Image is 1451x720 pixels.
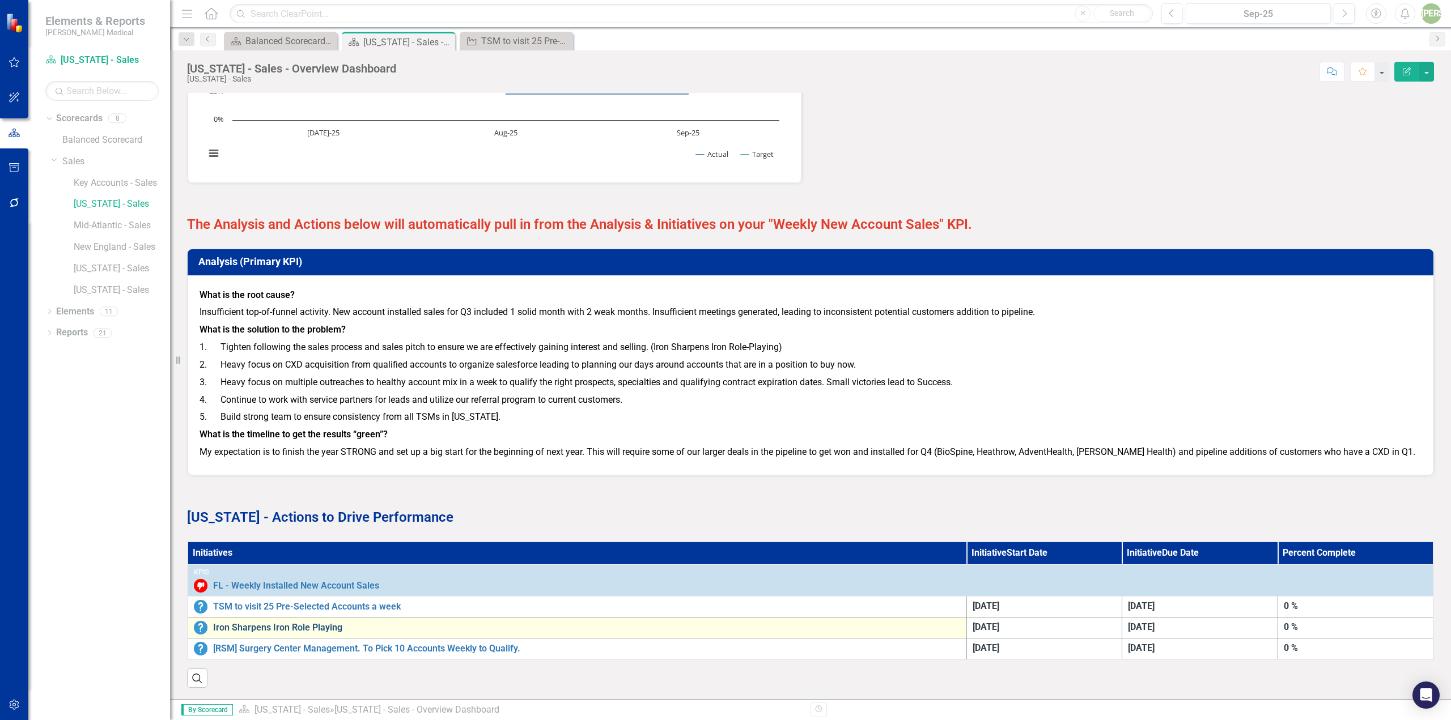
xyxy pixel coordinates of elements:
[198,256,1427,267] h3: Analysis (Primary KPI)
[230,4,1153,24] input: Search ClearPoint...
[187,216,972,232] strong: The Analysis and Actions below will automatically pull in from the Analysis & Initiatives on your...
[194,621,207,634] img: No Information
[194,642,207,655] img: No Information
[1122,638,1278,660] td: Double-Click to Edit
[200,289,295,300] strong: What is the root cause?
[1128,600,1155,611] span: [DATE]
[187,75,396,83] div: [US_STATE] - Sales
[56,326,88,339] a: Reports
[1110,8,1134,18] span: Search
[1412,681,1440,709] div: Open Intercom Messenger
[1128,621,1155,632] span: [DATE]
[973,621,999,632] span: [DATE]
[200,429,388,440] strong: What is the timeline to get the results “green”?
[187,62,396,75] div: [US_STATE] - Sales - Overview Dashboard
[188,638,966,660] td: Double-Click to Edit Right Click for Context Menu
[214,114,224,124] text: 0%
[1278,597,1433,617] td: Double-Click to Edit
[494,127,517,138] text: Aug-25
[74,284,170,297] a: [US_STATE] - Sales
[966,638,1122,660] td: Double-Click to Edit
[45,28,145,37] small: [PERSON_NAME] Medical
[45,14,145,28] span: Elements & Reports
[307,127,340,138] text: [DATE]-25
[6,13,26,33] img: ClearPoint Strategy
[239,704,802,717] div: »
[1093,6,1150,22] button: Search
[74,219,170,232] a: Mid-Atlantic - Sales
[56,112,103,125] a: Scorecards
[200,374,1422,391] p: 3. Heavy focus on multiple outreaches to healthy account mix in a week to qualify the right prosp...
[56,305,94,318] a: Elements
[1190,7,1327,21] div: Sep-25
[194,600,207,614] img: No Information
[1122,597,1278,617] td: Double-Click to Edit
[200,324,346,335] strong: What is the solution to the problem?
[62,155,170,168] a: Sales
[1278,617,1433,638] td: Double-Click to Edit
[45,81,159,101] input: Search Below...
[363,35,452,49] div: [US_STATE] - Sales - Overview Dashboard
[100,306,118,316] div: 11
[1278,638,1433,660] td: Double-Click to Edit
[260,509,453,525] strong: - Actions to Drive Performance
[94,328,112,338] div: 21
[1284,600,1427,613] div: 0 %
[213,623,961,633] a: Iron Sharpens Iron Role Playing
[188,597,966,617] td: Double-Click to Edit Right Click for Context Menu
[74,177,170,190] a: Key Accounts - Sales
[481,34,570,48] div: TSM to visit 25 Pre-Selected Accounts a week
[74,198,170,211] a: [US_STATE] - Sales
[1284,642,1427,655] div: 0 %
[200,356,1422,374] p: 2. Heavy focus on CXD acquisition from qualified accounts to organize salesforce leading to plann...
[200,444,1422,461] p: My expectation is to finish the year STRONG and set up a big start for the beginning of next year...
[200,339,1422,356] p: 1. Tighten following the sales process and sales pitch to ensure we are effectively gaining inter...
[1186,3,1331,24] button: Sep-25
[200,304,1422,321] p: Insufficient top-of-funnel activity. New account installed sales for Q3 included 1 solid month wi...
[188,564,1433,596] td: Double-Click to Edit Right Click for Context Menu
[206,146,222,161] button: View chart menu, Chart
[188,617,966,638] td: Double-Click to Edit Right Click for Context Menu
[966,597,1122,617] td: Double-Click to Edit
[62,134,170,147] a: Balanced Scorecard
[213,602,961,612] a: TSM to visit 25 Pre-Selected Accounts a week
[677,127,699,138] text: Sep-25
[1284,621,1427,634] div: 0 %
[108,114,126,123] div: 8
[334,704,499,715] div: [US_STATE] - Sales - Overview Dashboard
[200,391,1422,409] p: 4. Continue to work with service partners for leads and utilize our referral program to current c...
[1128,642,1155,653] span: [DATE]
[194,568,1427,576] div: KPIs
[181,704,233,715] span: By Scorecard
[227,34,334,48] a: Balanced Scorecard Welcome Page
[45,54,159,67] a: [US_STATE] - Sales
[973,600,999,611] span: [DATE]
[1421,3,1441,24] button: [PERSON_NAME]
[213,581,1427,591] a: FL - Weekly Installed New Account Sales
[741,149,774,159] button: Show Target
[200,408,1422,426] p: 5. Build strong team to ensure consistency from all TSMs in [US_STATE].
[245,34,334,48] div: Balanced Scorecard Welcome Page
[213,644,961,654] a: [RSM] Surgery Center Management. To Pick 10 Accounts Weekly to Qualify.
[966,617,1122,638] td: Double-Click to Edit
[74,262,170,275] a: [US_STATE] - Sales
[187,509,260,525] strong: [US_STATE]
[1122,617,1278,638] td: Double-Click to Edit
[324,92,691,96] g: Actual, line 1 of 2 with 3 data points.
[254,704,330,715] a: [US_STATE] - Sales
[463,34,570,48] a: TSM to visit 25 Pre-Selected Accounts a week
[74,241,170,254] a: New England - Sales
[194,579,207,593] img: Below Target
[696,149,728,159] button: Show Actual
[973,642,999,653] span: [DATE]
